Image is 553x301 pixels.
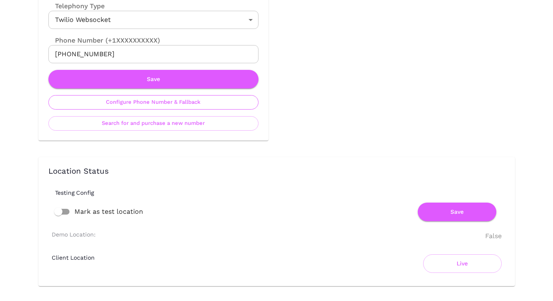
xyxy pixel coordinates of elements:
[48,1,105,11] label: Telephony Type
[48,167,505,176] h3: Location Status
[48,11,259,29] div: Twilio Websocket
[48,116,259,131] button: Search for and purchase a new number
[74,207,143,217] span: Mark as test location
[485,231,502,241] div: False
[48,95,259,110] button: Configure Phone Number & Fallback
[55,189,512,196] h6: Testing Config
[48,70,259,88] button: Save
[48,36,259,45] label: Phone Number (+1XXXXXXXXXX)
[52,231,96,238] h6: Demo Location:
[423,254,502,273] button: Live
[52,254,95,261] h6: Client Location
[418,203,496,221] button: Save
